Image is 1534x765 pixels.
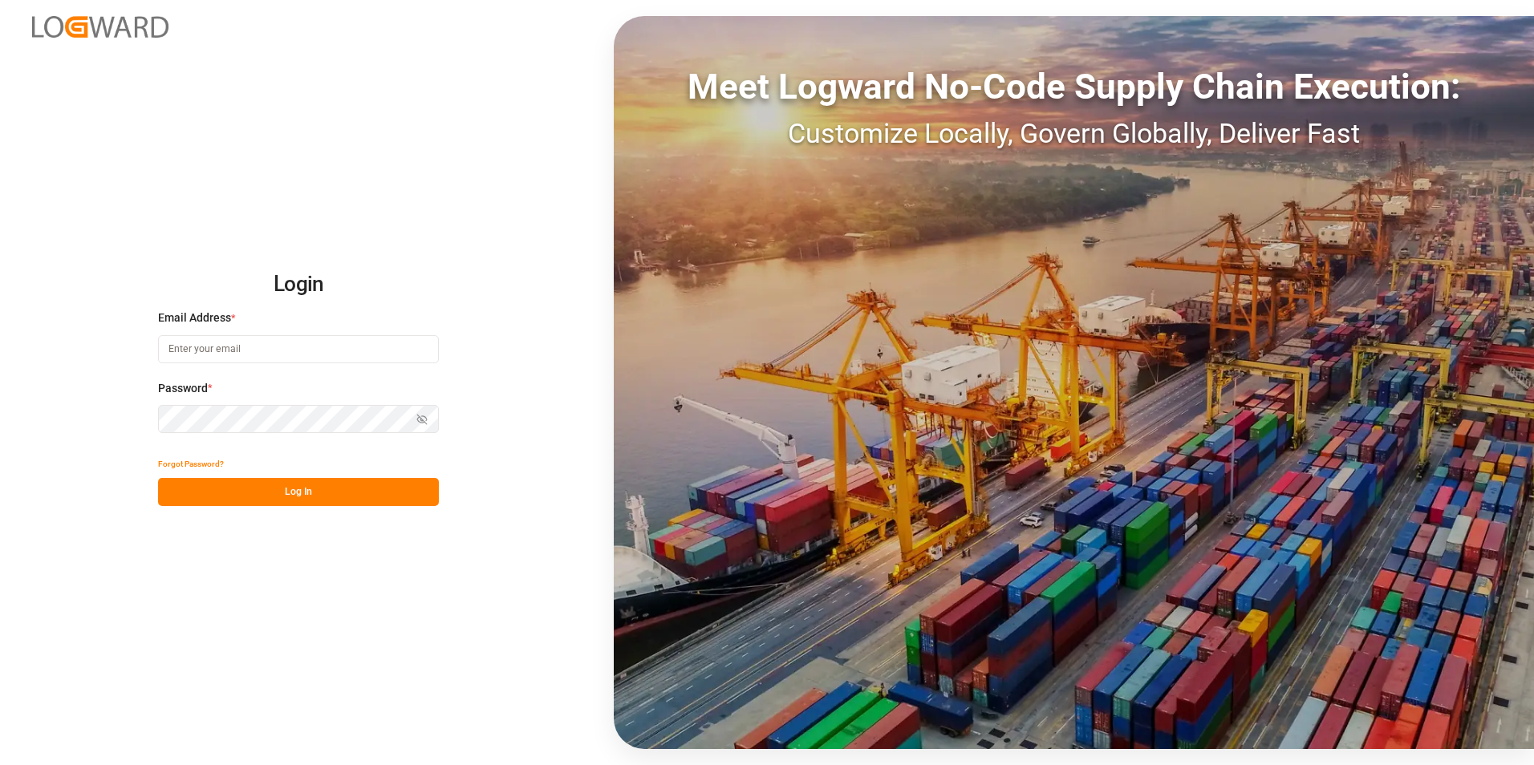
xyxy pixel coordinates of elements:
[32,16,168,38] img: Logward_new_orange.png
[158,478,439,506] button: Log In
[158,335,439,363] input: Enter your email
[158,380,208,397] span: Password
[158,259,439,310] h2: Login
[614,113,1534,154] div: Customize Locally, Govern Globally, Deliver Fast
[158,450,224,478] button: Forgot Password?
[158,310,231,326] span: Email Address
[614,60,1534,113] div: Meet Logward No-Code Supply Chain Execution:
